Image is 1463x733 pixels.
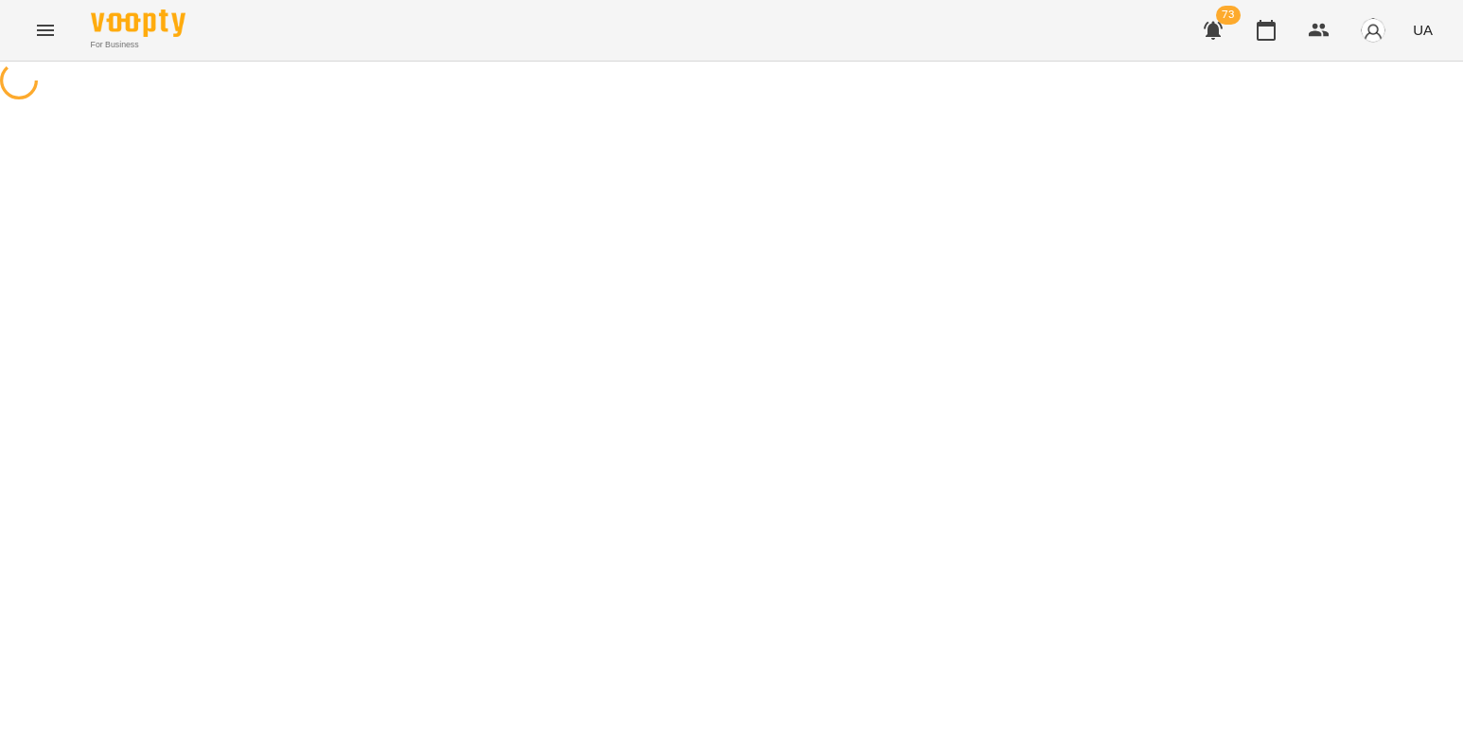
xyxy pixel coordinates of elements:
[91,39,185,51] span: For Business
[1216,6,1241,25] span: 73
[1413,20,1433,40] span: UA
[1405,12,1440,47] button: UA
[1360,17,1386,44] img: avatar_s.png
[23,8,68,53] button: Menu
[91,9,185,37] img: Voopty Logo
